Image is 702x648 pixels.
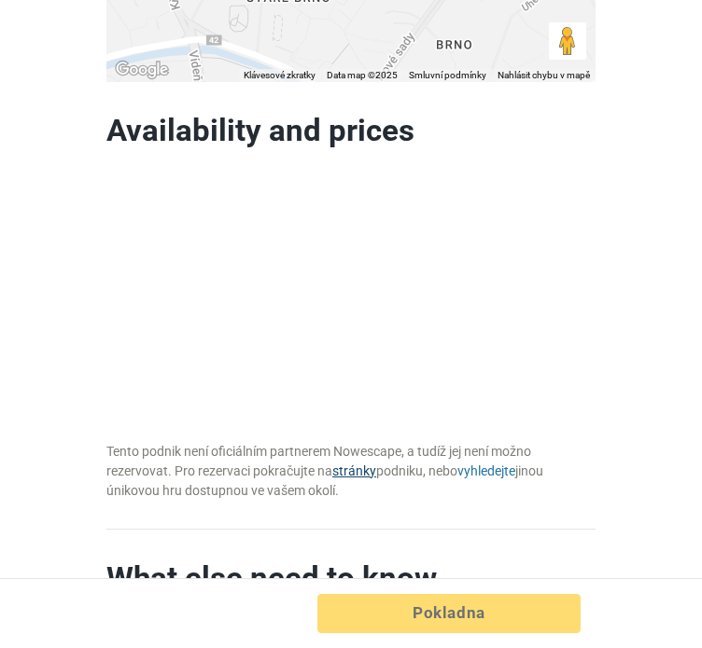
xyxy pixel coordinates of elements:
[106,172,596,433] iframe: Advertisement
[111,58,173,82] a: Otevřít tuto oblast v Mapách Google (otevře nové okno)
[106,112,596,149] h2: Availability and prices
[106,559,596,597] h2: What else need to know
[409,70,486,80] a: Smluvní podmínky (otevře se na nové kartě)
[106,442,596,501] div: Tento podnik není oficiálním partnerem Nowescape, a tudíž jej není možno rezervovat. Pro rezervac...
[549,22,586,60] button: Přetažením panáčka na mapu otevřete Street View
[457,463,515,478] a: vyhledejte
[111,58,173,82] img: Google
[244,69,316,82] button: Klávesové zkratky
[327,70,398,80] span: Data map ©2025
[332,463,376,478] a: stránky
[498,70,590,80] a: Nahlásit chybu v mapě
